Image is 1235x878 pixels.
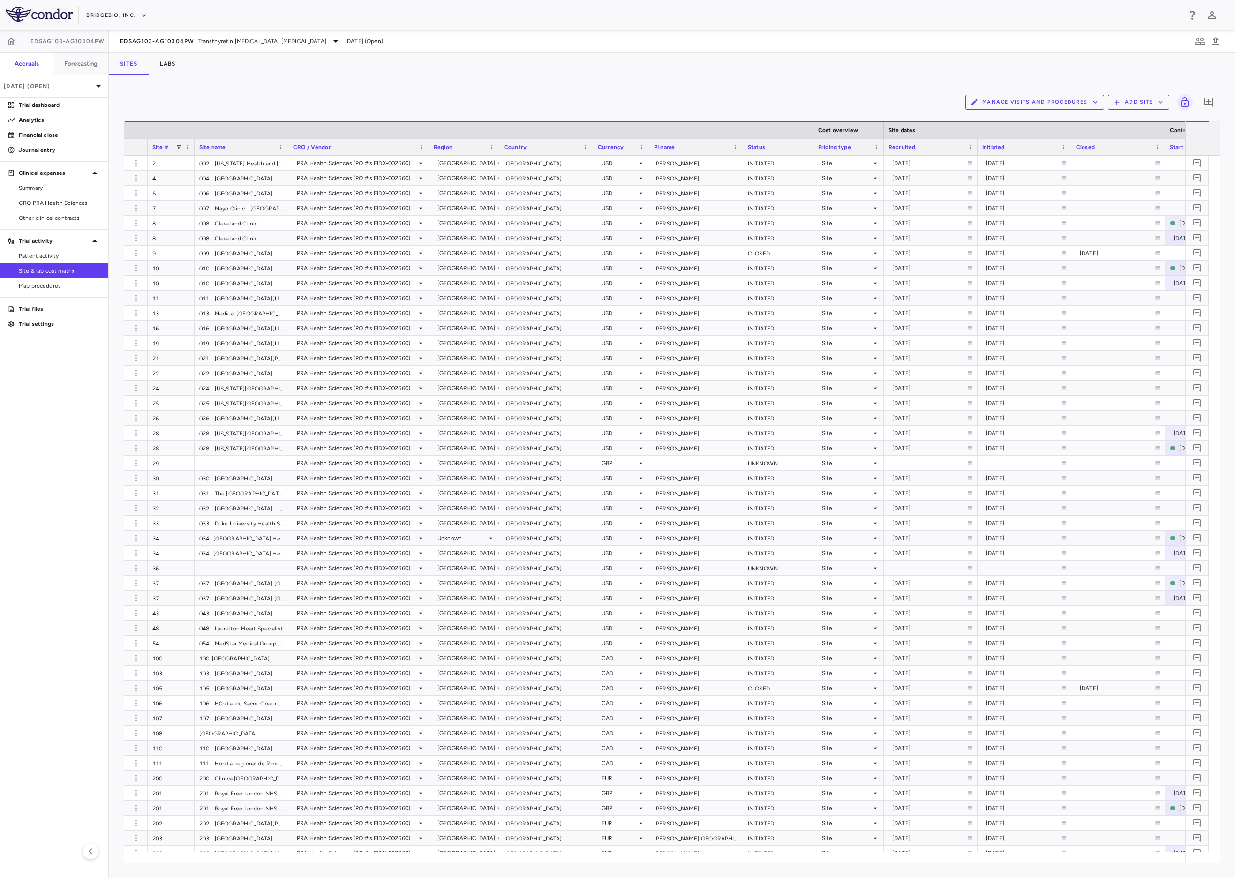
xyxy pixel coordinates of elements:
[649,726,743,740] div: [PERSON_NAME]
[19,214,100,222] span: Other clinical contracts
[148,426,195,440] div: 28
[1191,367,1204,379] button: Add comment
[743,351,813,365] div: INITIATED
[148,696,195,710] div: 106
[19,184,100,192] span: Summary
[19,169,89,177] p: Clinical expenses
[195,516,288,530] div: 033 - Duke University Health System
[148,606,195,620] div: 43
[649,651,743,665] div: [PERSON_NAME]
[499,246,593,260] div: [GEOGRAPHIC_DATA]
[195,186,288,200] div: 006 - [GEOGRAPHIC_DATA]
[743,681,813,695] div: CLOSED
[743,456,813,470] div: UNKNOWN
[743,501,813,515] div: INITIATED
[1200,94,1216,110] button: Add comment
[649,321,743,335] div: [PERSON_NAME]
[649,186,743,200] div: [PERSON_NAME]
[195,621,288,635] div: 048 - Laurelton Heart Specialist
[148,411,195,425] div: 26
[1193,263,1202,272] svg: Add comment
[1191,472,1204,484] button: Add comment
[499,276,593,290] div: [GEOGRAPHIC_DATA]
[1191,697,1204,709] button: Add comment
[743,591,813,605] div: INITIATED
[499,366,593,380] div: [GEOGRAPHIC_DATA]
[649,381,743,395] div: [PERSON_NAME]
[1193,713,1202,722] svg: Add comment
[1193,698,1202,707] svg: Add comment
[649,351,743,365] div: [PERSON_NAME]
[499,666,593,680] div: [GEOGRAPHIC_DATA]
[6,7,73,22] img: logo-full-SnFGN8VE.png
[195,231,288,245] div: 008 - Cleveland Clinic
[743,261,813,275] div: INITIATED
[649,576,743,590] div: [PERSON_NAME]
[148,171,195,185] div: 4
[195,441,288,455] div: 028 - [US_STATE][GEOGRAPHIC_DATA]
[19,237,89,245] p: Trial activity
[649,621,743,635] div: [PERSON_NAME]
[195,291,288,305] div: 011 - [GEOGRAPHIC_DATA][US_STATE]
[649,291,743,305] div: [PERSON_NAME]
[148,501,195,515] div: 32
[743,561,813,575] div: UNKNOWN
[499,456,593,470] div: [GEOGRAPHIC_DATA]
[743,291,813,305] div: INITIATED
[743,246,813,260] div: CLOSED
[195,216,288,230] div: 008 - Cleveland Clinic
[649,201,743,215] div: [PERSON_NAME]
[1191,427,1204,439] button: Add comment
[19,101,100,109] p: Trial dashboard
[499,396,593,410] div: [GEOGRAPHIC_DATA]
[148,381,195,395] div: 24
[1191,712,1204,724] button: Add comment
[743,411,813,425] div: INITIATED
[195,486,288,500] div: 031 - The [GEOGRAPHIC_DATA]
[148,741,195,755] div: 110
[649,516,743,530] div: [PERSON_NAME]
[195,726,288,740] div: [GEOGRAPHIC_DATA]
[148,336,195,350] div: 19
[743,216,813,230] div: INITIATED
[19,199,100,207] span: CRO PRA Health Sciences
[1193,488,1202,497] svg: Add comment
[1193,593,1202,602] svg: Add comment
[1193,338,1202,347] svg: Add comment
[743,651,813,665] div: INITIATED
[743,186,813,200] div: INITIATED
[1193,638,1202,647] svg: Add comment
[743,201,813,215] div: INITIATED
[743,636,813,650] div: INITIATED
[1193,533,1202,542] svg: Add comment
[1193,578,1202,587] svg: Add comment
[1191,352,1204,364] button: Add comment
[499,726,593,740] div: [GEOGRAPHIC_DATA]
[148,711,195,725] div: 107
[1108,95,1169,110] button: Add Site
[649,441,743,455] div: [PERSON_NAME]
[148,321,195,335] div: 16
[15,60,39,68] h6: Accruals
[1193,728,1202,737] svg: Add comment
[19,131,100,139] p: Financial close
[195,306,288,320] div: 013 - Medical [GEOGRAPHIC_DATA][US_STATE]
[1193,473,1202,482] svg: Add comment
[19,146,100,154] p: Journal entry
[19,282,100,290] span: Map procedures
[499,186,593,200] div: [GEOGRAPHIC_DATA]
[1193,203,1202,212] svg: Add comment
[148,261,195,275] div: 10
[148,576,195,590] div: 37
[743,516,813,530] div: INITIATED
[195,696,288,710] div: 106 - H0pital du Sacre-Coeur de [GEOGRAPHIC_DATA]
[499,501,593,515] div: [GEOGRAPHIC_DATA]
[649,636,743,650] div: [PERSON_NAME]
[195,546,288,560] div: 034- [GEOGRAPHIC_DATA] HealthSystem
[499,441,593,455] div: [GEOGRAPHIC_DATA]
[195,576,288,590] div: 037 - [GEOGRAPHIC_DATA] [GEOGRAPHIC_DATA]
[499,306,593,320] div: [GEOGRAPHIC_DATA]
[743,531,813,545] div: INITIATED
[1193,458,1202,467] svg: Add comment
[148,276,195,290] div: 10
